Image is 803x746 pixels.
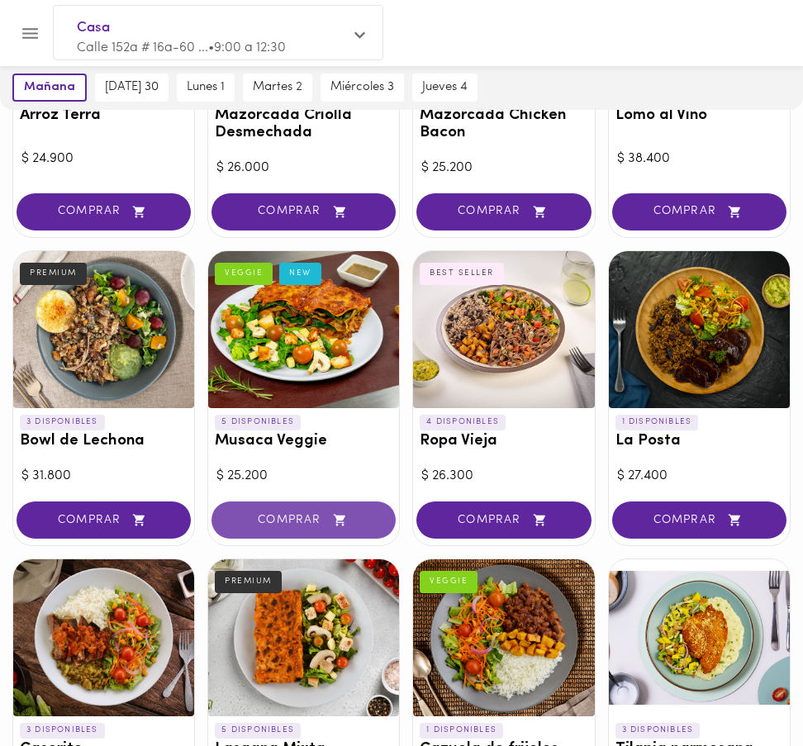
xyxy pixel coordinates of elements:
[633,205,766,219] span: COMPRAR
[216,159,391,178] div: $ 26.000
[416,501,591,539] button: COMPRAR
[37,205,170,219] span: COMPRAR
[211,501,396,539] button: COMPRAR
[437,205,570,219] span: COMPRAR
[416,193,591,230] button: COMPRAR
[609,251,790,408] div: La Posta
[95,74,169,102] button: [DATE] 30
[187,80,225,95] span: lunes 1
[609,559,790,716] div: Tilapia parmesana
[17,193,191,230] button: COMPRAR
[37,513,170,527] span: COMPRAR
[232,205,375,219] span: COMPRAR
[12,74,87,102] button: mañana
[232,513,375,527] span: COMPRAR
[20,415,105,430] p: 3 DISPONIBLES
[215,571,282,592] div: PREMIUM
[413,559,594,716] div: Cazuela de frijoles
[77,17,343,39] span: Casa
[615,723,701,738] p: 3 DISPONIBLES
[420,571,478,592] div: VEGGIE
[615,415,699,430] p: 1 DISPONIBLES
[20,723,105,738] p: 3 DISPONIBLES
[215,415,301,430] p: 5 DISPONIBLES
[615,107,783,125] h3: Lomo al Vino
[24,80,75,95] span: mañana
[243,74,312,102] button: martes 2
[422,80,468,95] span: jueves 4
[420,433,587,450] h3: Ropa Vieja
[420,415,506,430] p: 4 DISPONIBLES
[215,107,392,142] h3: Mazorcada Criolla Desmechada
[20,263,87,284] div: PREMIUM
[279,263,321,284] div: NEW
[215,263,273,284] div: VEGGIE
[17,501,191,539] button: COMPRAR
[420,723,503,738] p: 1 DISPONIBLES
[420,107,587,142] h3: Mazorcada Chicken Bacon
[13,251,194,408] div: Bowl de Lechona
[20,433,188,450] h3: Bowl de Lechona
[437,513,570,527] span: COMPRAR
[21,150,186,169] div: $ 24.900
[21,467,186,486] div: $ 31.800
[13,559,194,716] div: Caserito
[177,74,235,102] button: lunes 1
[617,467,782,486] div: $ 27.400
[211,193,396,230] button: COMPRAR
[208,559,399,716] div: Lasagna Mixta
[215,723,301,738] p: 5 DISPONIBLES
[412,74,478,102] button: jueves 4
[216,467,391,486] div: $ 25.200
[617,150,782,169] div: $ 38.400
[20,107,188,125] h3: Arroz Terra
[612,193,786,230] button: COMPRAR
[10,13,50,54] button: Menu
[612,501,786,539] button: COMPRAR
[421,159,586,178] div: $ 25.200
[421,467,586,486] div: $ 26.300
[615,433,783,450] h3: La Posta
[420,263,504,284] div: BEST SELLER
[330,80,394,95] span: miércoles 3
[215,433,392,450] h3: Musaca Veggie
[77,41,286,55] span: Calle 152a # 16a-60 ... • 9:00 a 12:30
[321,74,404,102] button: miércoles 3
[724,667,803,746] iframe: Messagebird Livechat Widget
[413,251,594,408] div: Ropa Vieja
[633,513,766,527] span: COMPRAR
[208,251,399,408] div: Musaca Veggie
[253,80,302,95] span: martes 2
[105,80,159,95] span: [DATE] 30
